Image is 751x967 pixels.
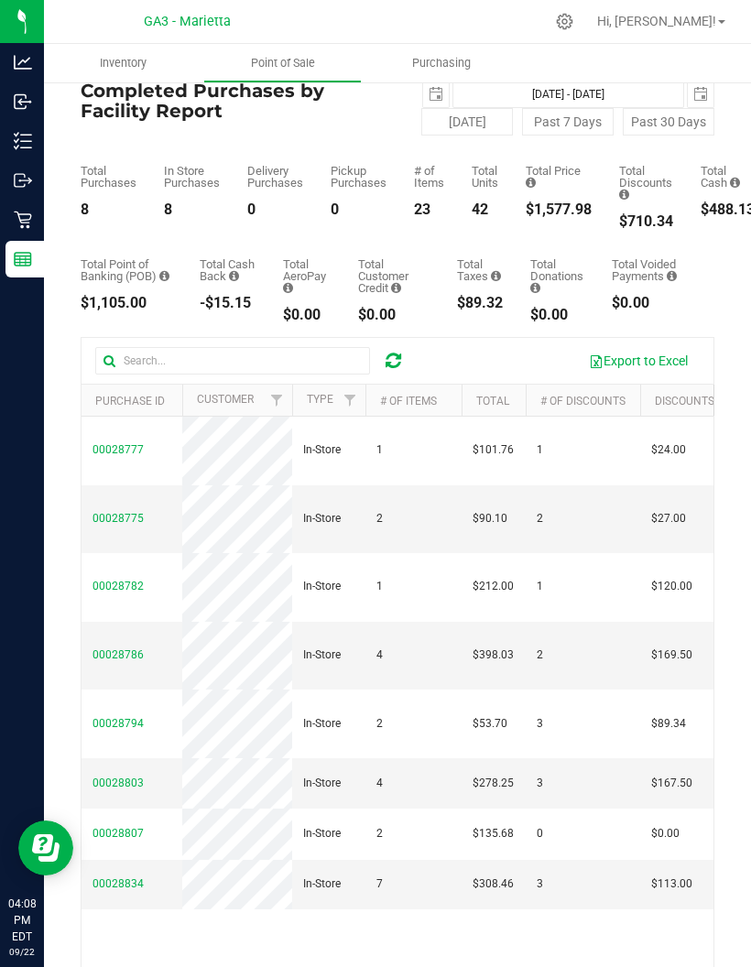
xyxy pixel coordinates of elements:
span: 1 [537,441,543,459]
span: 3 [537,715,543,733]
button: Past 7 Days [522,108,614,136]
a: Customer [197,393,254,406]
span: GA3 - Marietta [144,14,231,29]
span: $212.00 [473,578,514,595]
div: Delivery Purchases [247,165,303,189]
div: Total Cash Back [200,258,256,282]
span: 2 [376,510,383,527]
inline-svg: Inventory [14,132,32,150]
div: 23 [414,202,444,217]
span: 2 [537,646,543,664]
inline-svg: Retail [14,211,32,229]
span: $90.10 [473,510,507,527]
div: Pickup Purchases [331,165,386,189]
span: 4 [376,775,383,792]
div: Total AeroPay [283,258,332,294]
span: 1 [537,578,543,595]
i: Sum of the discount values applied to the all purchases in the date range. [619,189,629,201]
span: $53.70 [473,715,507,733]
span: $101.76 [473,441,514,459]
div: $0.00 [283,308,332,322]
span: 00028794 [93,717,144,730]
a: Type [307,393,333,406]
span: In-Store [303,646,341,664]
div: Total Purchases [81,165,136,189]
div: -$15.15 [200,296,256,310]
i: Sum of all voided payment transaction amounts, excluding tips and transaction fees, for all purch... [667,270,677,282]
div: 8 [81,202,136,217]
span: 3 [537,775,543,792]
span: 00028782 [93,580,144,592]
span: 00028777 [93,443,144,456]
div: Total Units [472,165,498,189]
span: 3 [537,875,543,893]
a: Total [476,395,509,407]
a: Inventory [44,44,203,82]
span: select [688,81,713,107]
span: 00028786 [93,648,144,661]
span: 00028834 [93,877,144,890]
span: 00028803 [93,777,144,789]
span: $169.50 [651,646,692,664]
i: Sum of the cash-back amounts from rounded-up electronic payments for all purchases in the date ra... [229,270,239,282]
div: Manage settings [553,13,576,30]
span: $24.00 [651,441,686,459]
div: 0 [247,202,303,217]
span: $0.00 [651,825,680,842]
span: Inventory [75,55,171,71]
button: Export to Excel [577,345,700,376]
div: Total Voided Payments [612,258,687,282]
div: Total Taxes [457,258,503,282]
button: [DATE] [421,108,513,136]
span: $398.03 [473,646,514,664]
div: # of Items [414,165,444,189]
span: 1 [376,578,383,595]
div: $89.32 [457,296,503,310]
h4: Completed Purchases by Facility Report [81,81,397,121]
span: $167.50 [651,775,692,792]
div: Total Donations [530,258,584,294]
span: In-Store [303,875,341,893]
span: In-Store [303,775,341,792]
a: Point of Sale [203,44,363,82]
iframe: Resource center [18,820,73,875]
span: $120.00 [651,578,692,595]
i: Sum of all round-up-to-next-dollar total price adjustments for all purchases in the date range. [530,282,540,294]
i: Sum of the successful, non-voided payments using account credit for all purchases in the date range. [391,282,401,294]
span: 2 [537,510,543,527]
span: $135.68 [473,825,514,842]
i: Sum of the successful, non-voided AeroPay payment transactions for all purchases in the date range. [283,282,293,294]
i: Sum of the total taxes for all purchases in the date range. [491,270,501,282]
span: 1 [376,441,383,459]
div: In Store Purchases [164,165,220,189]
a: Filter [335,385,365,416]
span: 00028775 [93,512,144,525]
div: 0 [331,202,386,217]
inline-svg: Reports [14,250,32,268]
div: Total Price [526,165,592,189]
i: Sum of the total prices of all purchases in the date range. [526,177,536,189]
div: $1,577.98 [526,202,592,217]
a: Filter [262,385,292,416]
span: 2 [376,715,383,733]
a: Purchasing [362,44,521,82]
inline-svg: Analytics [14,53,32,71]
div: $0.00 [612,296,687,310]
p: 04:08 PM EDT [8,896,36,945]
span: In-Store [303,715,341,733]
span: $113.00 [651,875,692,893]
div: $1,105.00 [81,296,172,310]
span: 2 [376,825,383,842]
span: $27.00 [651,510,686,527]
div: Total Discounts [619,165,673,201]
span: 0 [537,825,543,842]
span: In-Store [303,441,341,459]
span: 4 [376,646,383,664]
i: Sum of the successful, non-voided cash payment transactions for all purchases in the date range. ... [730,177,740,189]
div: Total Point of Banking (POB) [81,258,172,282]
div: Total Customer Credit [358,258,430,294]
span: select [423,81,449,107]
div: 42 [472,202,498,217]
div: $0.00 [530,308,584,322]
a: # of Items [380,395,437,407]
